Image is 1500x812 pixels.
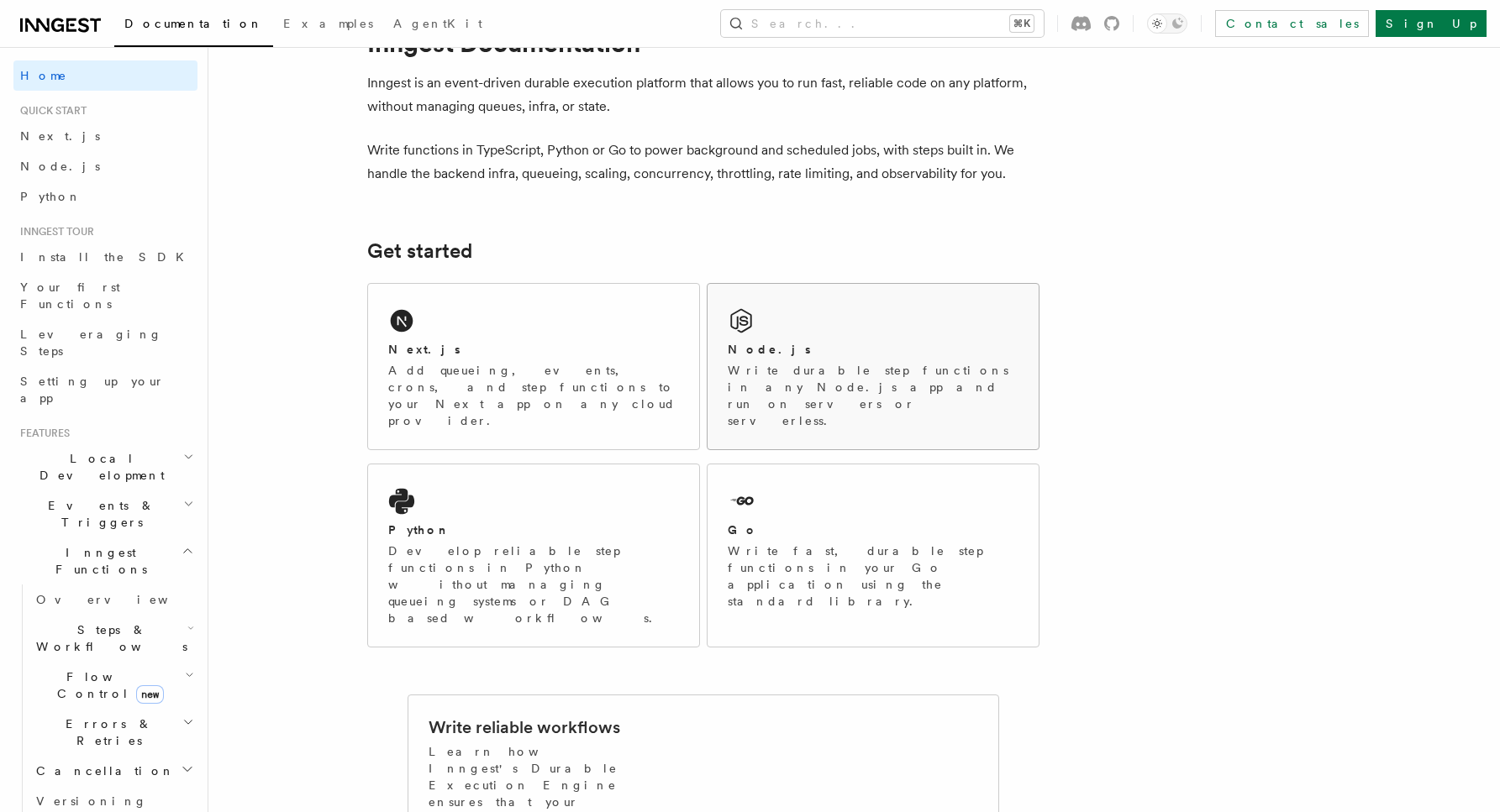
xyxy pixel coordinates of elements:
[20,375,165,405] span: Setting up your app
[20,67,67,84] span: Home
[136,685,164,704] span: new
[1010,15,1034,32] kbd: ⌘K
[367,139,1039,186] p: Write functions in TypeScript, Python or Go to power background and scheduled jobs, with steps bu...
[383,5,492,45] a: AgentKit
[13,490,197,537] button: Events & Triggers
[367,239,472,263] a: Get started
[13,104,87,118] span: Quick start
[13,121,197,151] a: Next.js
[721,10,1044,37] button: Search...⌘K
[388,341,461,358] h2: Next.js
[393,17,482,30] span: AgentKit
[20,160,100,173] span: Node.js
[13,450,183,484] span: Local Development
[13,497,183,531] span: Events & Triggers
[20,327,162,358] span: Leveraging Steps
[13,181,197,212] a: Python
[114,5,273,47] a: Documentation
[283,17,373,30] span: Examples
[29,715,182,749] span: Errors & Retries
[707,464,1039,647] a: GoWrite fast, durable step functions in your Go application using the standard library.
[13,537,197,584] button: Inngest Functions
[388,542,679,626] p: Develop reliable step functions in Python without managing queueing systems or DAG based workflows.
[273,5,383,45] a: Examples
[29,762,175,779] span: Cancellation
[29,584,197,615] a: Overview
[20,190,82,203] span: Python
[20,280,120,311] span: Your first Functions
[388,362,679,429] p: Add queueing, events, crons, and step functions to your Next app on any cloud provider.
[13,544,182,578] span: Inngest Functions
[728,542,1018,610] p: Write fast, durable step functions in your Go application using the standard library.
[13,242,197,272] a: Install the SDK
[429,715,620,739] h2: Write reliable workflows
[29,756,197,786] button: Cancellation
[29,668,185,702] span: Flow Control
[388,521,450,538] h2: Python
[367,464,700,647] a: PythonDevelop reliable step functions in Python without managing queueing systems or DAG based wo...
[707,283,1039,450] a: Node.jsWrite durable step functions in any Node.js app and run on servers or serverless.
[29,709,197,756] button: Errors & Retries
[29,621,187,655] span: Steps & Workflows
[36,593,209,606] span: Overview
[728,521,758,538] h2: Go
[1147,13,1187,34] button: Toggle dark mode
[13,319,197,366] a: Leveraging Steps
[13,443,197,490] button: Local Development
[728,341,811,358] h2: Node.js
[29,615,197,662] button: Steps & Workflows
[29,662,197,709] button: Flow Controlnew
[1215,10,1369,37] a: Contact sales
[1376,10,1487,37] a: Sign Up
[124,17,263,30] span: Documentation
[13,225,94,238] span: Inngest tour
[20,250,194,264] span: Install the SDK
[20,129,100,143] span: Next.js
[36,794,147,808] span: Versioning
[13,366,197,413] a: Setting up your app
[13,272,197,319] a: Your first Functions
[367,283,700,450] a: Next.jsAdd queueing, events, crons, and step functions to your Next app on any cloud provider.
[728,362,1018,429] p: Write durable step functions in any Node.js app and run on servers or serverless.
[13,60,197,91] a: Home
[13,151,197,181] a: Node.js
[13,427,70,440] span: Features
[367,71,1039,118] p: Inngest is an event-driven durable execution platform that allows you to run fast, reliable code ...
